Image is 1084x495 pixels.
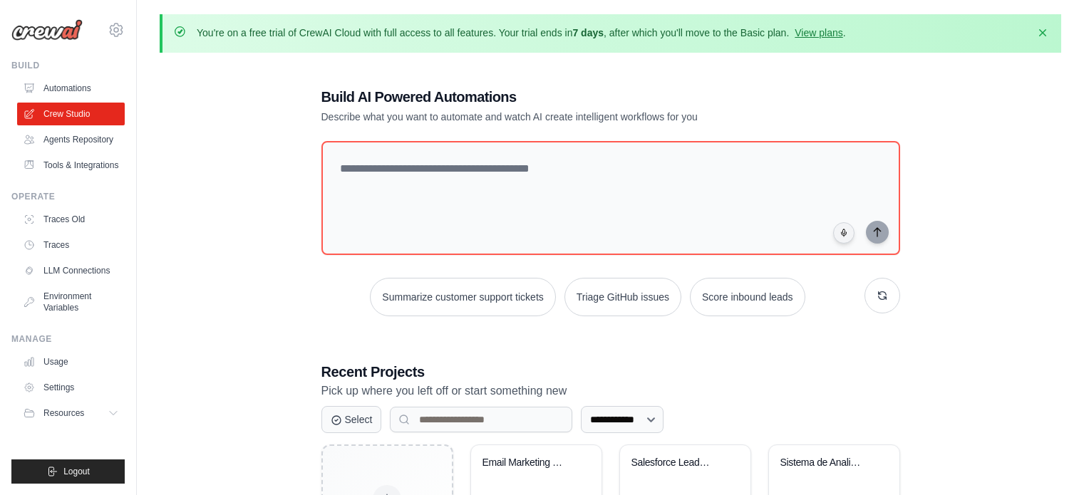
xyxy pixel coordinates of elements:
div: Operate [11,191,125,202]
span: Resources [43,407,84,419]
button: Get new suggestions [864,278,900,313]
a: View plans [795,27,842,38]
a: Crew Studio [17,103,125,125]
a: Environment Variables [17,285,125,319]
p: Describe what you want to automate and watch AI create intelligent workflows for you [321,110,800,124]
p: Pick up where you left off or start something new [321,382,900,400]
button: Triage GitHub issues [564,278,681,316]
div: Salesforce Lead Generation Pipeline [631,457,718,469]
div: Build [11,60,125,71]
div: Sistema de Analise e Abertura de Chamados [780,457,867,469]
a: Automations [17,77,125,100]
a: Tools & Integrations [17,154,125,177]
strong: 7 days [572,27,604,38]
button: Click to speak your automation idea [833,222,855,244]
a: Traces [17,234,125,256]
button: Resources [17,402,125,424]
a: Usage [17,350,125,373]
span: Logout [63,466,90,477]
a: LLM Connections [17,259,125,282]
button: Select [321,406,382,433]
button: Score inbound leads [690,278,805,316]
a: Agents Repository [17,128,125,151]
button: Summarize customer support tickets [370,278,555,316]
a: Traces Old [17,208,125,231]
div: Email Marketing Team [482,457,569,469]
div: Manage [11,333,125,345]
button: Logout [11,459,125,484]
img: Logo [11,19,83,41]
a: Settings [17,376,125,399]
p: You're on a free trial of CrewAI Cloud with full access to all features. Your trial ends in , aft... [197,26,846,40]
h1: Build AI Powered Automations [321,87,800,107]
h3: Recent Projects [321,362,900,382]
